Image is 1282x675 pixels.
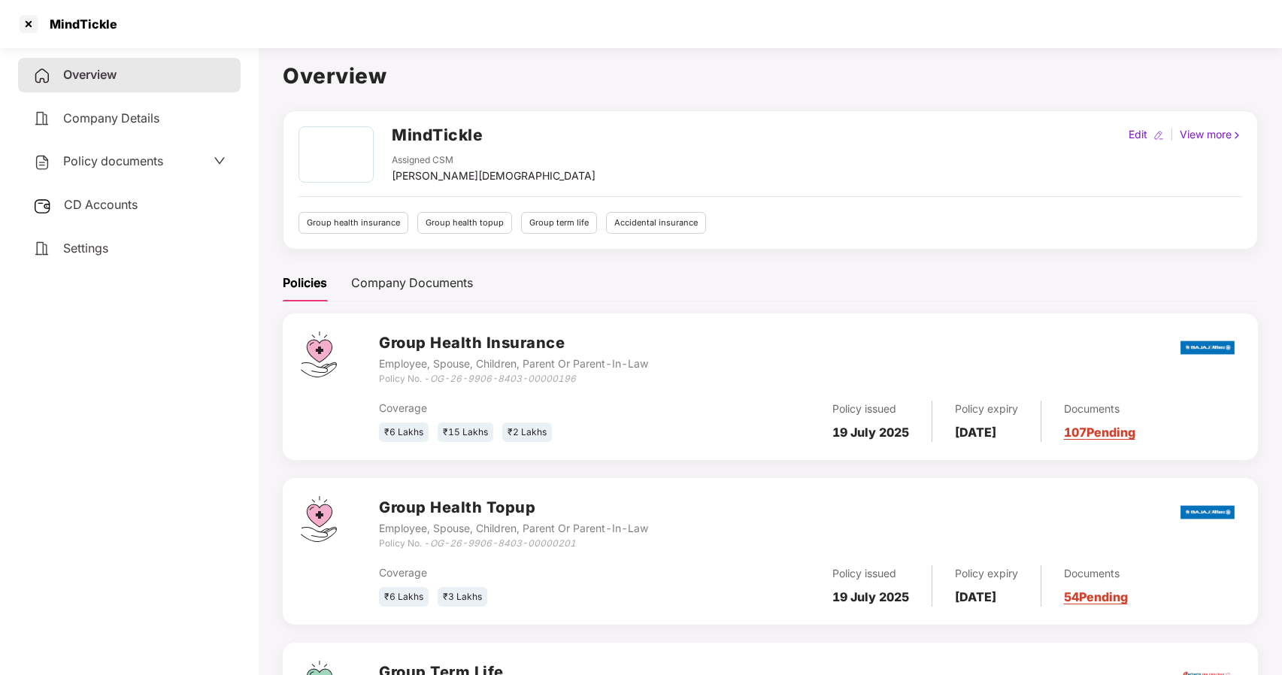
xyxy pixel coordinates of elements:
div: Coverage [379,565,666,581]
div: Documents [1064,401,1135,417]
h1: Overview [283,59,1258,92]
div: Documents [1064,565,1128,582]
b: [DATE] [955,425,996,440]
div: Policies [283,274,327,292]
b: 19 July 2025 [832,589,909,604]
span: down [214,155,226,167]
div: Policy No. - [379,537,648,551]
div: Assigned CSM [392,153,596,168]
img: svg+xml;base64,PHN2ZyB4bWxucz0iaHR0cDovL3d3dy53My5vcmcvMjAwMC9zdmciIHdpZHRoPSIyNCIgaGVpZ2h0PSIyNC... [33,110,51,128]
span: Overview [63,67,117,82]
div: ₹6 Lakhs [379,422,429,443]
img: svg+xml;base64,PHN2ZyB4bWxucz0iaHR0cDovL3d3dy53My5vcmcvMjAwMC9zdmciIHdpZHRoPSIyNCIgaGVpZ2h0PSIyNC... [33,153,51,171]
div: | [1167,126,1177,143]
a: 107 Pending [1064,425,1135,440]
img: bajaj.png [1180,331,1235,365]
div: ₹15 Lakhs [438,422,493,443]
div: ₹6 Lakhs [379,587,429,607]
h3: Group Health Insurance [379,331,648,355]
img: editIcon [1153,130,1164,141]
span: Policy documents [63,153,163,168]
b: [DATE] [955,589,996,604]
div: Accidental insurance [606,212,706,234]
div: Employee, Spouse, Children, Parent Or Parent-In-Law [379,356,648,372]
i: OG-26-9906-8403-00000196 [430,373,576,384]
div: Group health topup [417,212,512,234]
h2: MindTickle [392,123,483,147]
img: svg+xml;base64,PHN2ZyB4bWxucz0iaHR0cDovL3d3dy53My5vcmcvMjAwMC9zdmciIHdpZHRoPSI0Ny43MTQiIGhlaWdodD... [301,496,337,542]
img: svg+xml;base64,PHN2ZyB4bWxucz0iaHR0cDovL3d3dy53My5vcmcvMjAwMC9zdmciIHdpZHRoPSI0Ny43MTQiIGhlaWdodD... [301,331,337,377]
h3: Group Health Topup [379,496,648,519]
i: OG-26-9906-8403-00000201 [430,537,576,549]
div: Group term life [521,212,597,234]
div: Policy expiry [955,565,1018,582]
span: CD Accounts [64,197,138,212]
div: [PERSON_NAME][DEMOGRAPHIC_DATA] [392,168,596,184]
div: View more [1177,126,1245,143]
div: Policy expiry [955,401,1018,417]
img: bajaj.png [1180,495,1235,529]
div: ₹2 Lakhs [502,422,552,443]
div: ₹3 Lakhs [438,587,487,607]
img: svg+xml;base64,PHN2ZyB4bWxucz0iaHR0cDovL3d3dy53My5vcmcvMjAwMC9zdmciIHdpZHRoPSIyNCIgaGVpZ2h0PSIyNC... [33,67,51,85]
a: 54 Pending [1064,589,1128,604]
div: Policy issued [832,565,909,582]
div: Edit [1126,126,1150,143]
span: Settings [63,241,108,256]
div: Policy issued [832,401,909,417]
img: svg+xml;base64,PHN2ZyB3aWR0aD0iMjUiIGhlaWdodD0iMjQiIHZpZXdCb3g9IjAgMCAyNSAyNCIgZmlsbD0ibm9uZSIgeG... [33,197,52,215]
img: rightIcon [1232,130,1242,141]
div: MindTickle [41,17,117,32]
span: Company Details [63,110,159,126]
div: Employee, Spouse, Children, Parent Or Parent-In-Law [379,520,648,537]
img: svg+xml;base64,PHN2ZyB4bWxucz0iaHR0cDovL3d3dy53My5vcmcvMjAwMC9zdmciIHdpZHRoPSIyNCIgaGVpZ2h0PSIyNC... [33,240,51,258]
b: 19 July 2025 [832,425,909,440]
div: Policy No. - [379,372,648,386]
div: Coverage [379,400,666,416]
div: Company Documents [351,274,473,292]
div: Group health insurance [299,212,408,234]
